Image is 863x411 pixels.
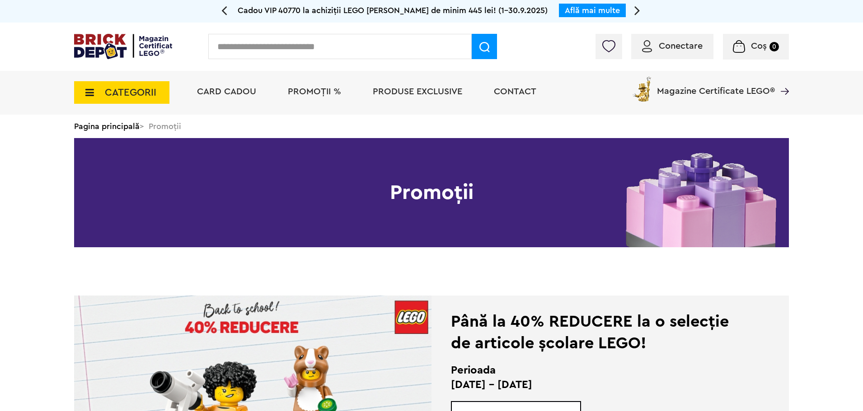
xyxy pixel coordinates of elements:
[659,42,703,51] span: Conectare
[74,115,789,138] div: > Promoții
[197,87,256,96] a: Card Cadou
[373,87,462,96] a: Produse exclusive
[494,87,536,96] a: Contact
[642,42,703,51] a: Conectare
[451,378,744,392] p: [DATE] - [DATE]
[74,138,789,247] h1: Promoții
[751,42,767,51] span: Coș
[657,75,775,96] span: Magazine Certificate LEGO®
[105,88,156,97] span: CATEGORII
[565,6,620,14] a: Află mai multe
[451,363,744,378] h2: Perioada
[288,87,341,96] a: PROMOȚII %
[451,311,744,354] div: Până la 40% REDUCERE la o selecție de articole școlare LEGO!
[769,42,779,51] small: 0
[74,122,140,130] a: Pagina principală
[238,6,548,14] span: Cadou VIP 40770 la achiziții LEGO [PERSON_NAME] de minim 445 lei! (1-30.9.2025)
[775,75,789,84] a: Magazine Certificate LEGO®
